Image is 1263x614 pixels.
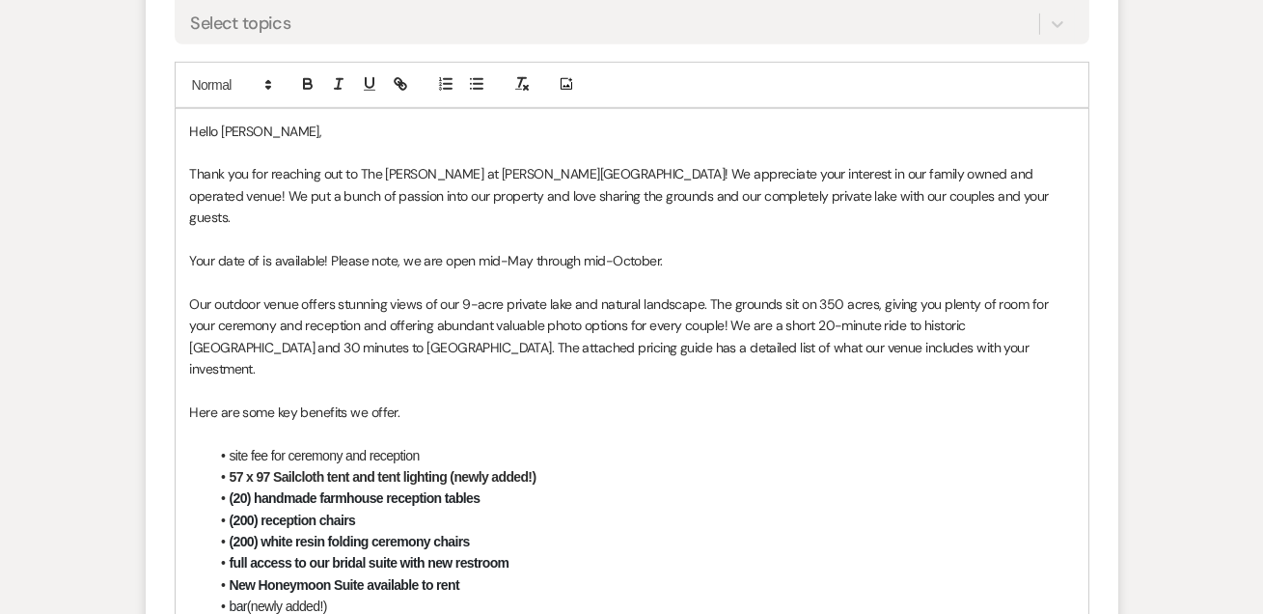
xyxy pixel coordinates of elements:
strong: (20) handmade farmhouse reception tables [230,490,480,506]
span: Our outdoor venue offers stunning views of our 9-acre private lake and natural landscape. The gro... [190,295,1052,377]
strong: (200) white resin folding ceremony chairs [230,534,470,549]
strong: full access to our bridal suite with new restroom [230,555,509,571]
li: site fee for ceremony and reception [209,445,1074,466]
span: Your date of is available! Please note, we are open mid-May through mid-October. [190,252,663,269]
span: Thank you for reaching out to The [PERSON_NAME] at [PERSON_NAME][GEOGRAPHIC_DATA]! We appreciate ... [190,165,1053,226]
strong: New Honeymoon Suite available to rent [230,577,460,593]
strong: (200) reception chairs [230,513,356,528]
span: Here are some key benefits we offer. [190,404,400,421]
span: Hello [PERSON_NAME], [190,123,322,140]
div: Select topics [191,11,291,37]
span: bar [230,599,247,614]
strong: 57 x 97 Sailcloth tent and tent lighting (newly added!) [230,469,536,485]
